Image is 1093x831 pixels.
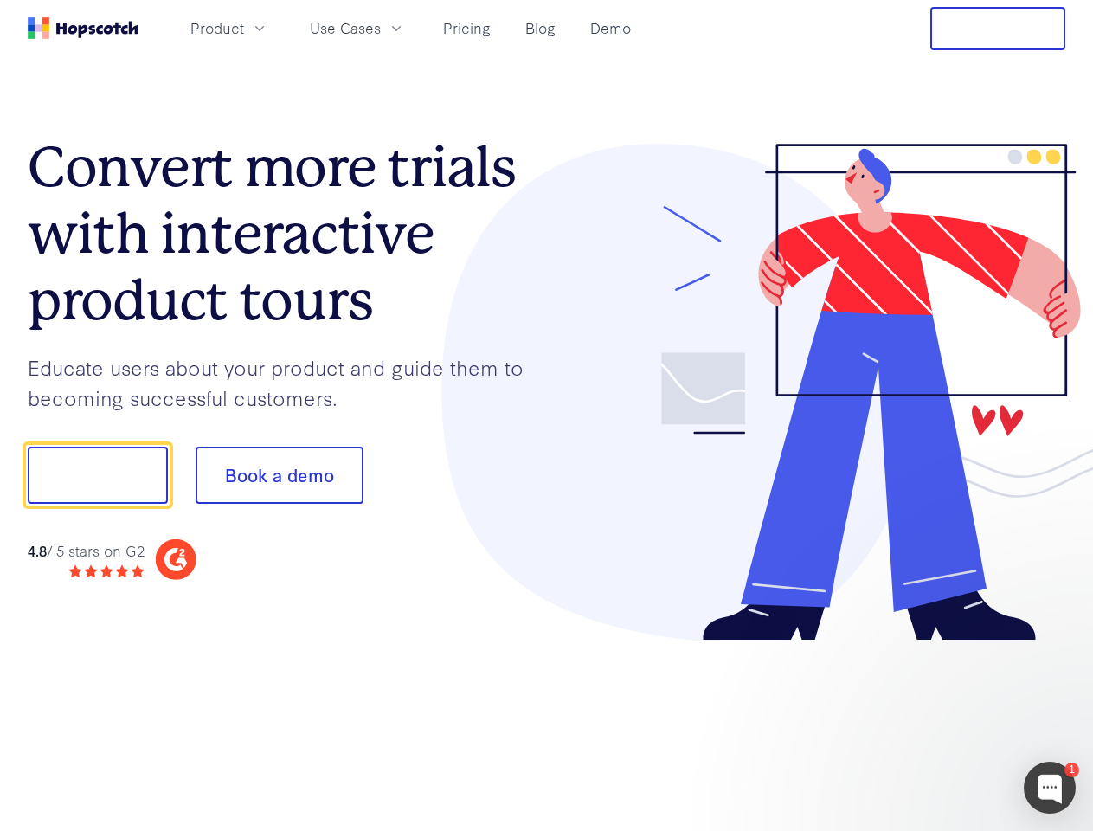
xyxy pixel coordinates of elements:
a: Home [28,17,138,39]
a: Blog [518,14,563,42]
button: Use Cases [299,14,415,42]
button: Product [180,14,279,42]
span: Product [190,17,244,39]
a: Demo [583,14,638,42]
div: / 5 stars on G2 [28,540,145,562]
button: Show me! [28,447,168,504]
button: Book a demo [196,447,363,504]
h1: Convert more trials with interactive product tours [28,134,547,333]
a: Pricing [436,14,498,42]
strong: 4.8 [28,540,47,560]
p: Educate users about your product and guide them to becoming successful customers. [28,352,547,412]
div: 1 [1064,763,1079,777]
span: Use Cases [310,17,381,39]
button: Free Trial [930,7,1065,50]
